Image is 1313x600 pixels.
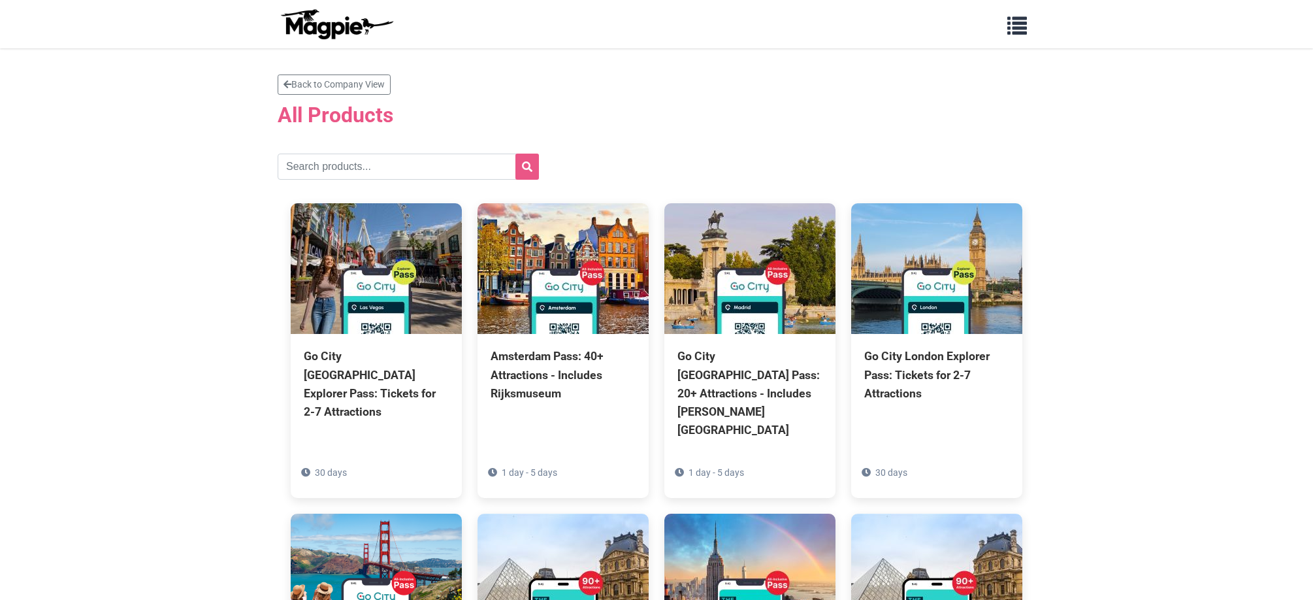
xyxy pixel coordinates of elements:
a: Amsterdam Pass: 40+ Attractions - Includes Rijksmuseum 1 day - 5 days [478,203,649,461]
a: Go City London Explorer Pass: Tickets for 2-7 Attractions 30 days [851,203,1022,461]
span: 1 day - 5 days [689,467,744,478]
a: Go City [GEOGRAPHIC_DATA] Explorer Pass: Tickets for 2-7 Attractions 30 days [291,203,462,480]
div: Go City [GEOGRAPHIC_DATA] Explorer Pass: Tickets for 2-7 Attractions [304,347,449,421]
input: Search products... [278,154,539,180]
div: Go City London Explorer Pass: Tickets for 2-7 Attractions [864,347,1009,402]
img: Amsterdam Pass: 40+ Attractions - Includes Rijksmuseum [478,203,649,334]
span: 30 days [315,467,347,478]
div: Amsterdam Pass: 40+ Attractions - Includes Rijksmuseum [491,347,636,402]
img: Go City London Explorer Pass: Tickets for 2-7 Attractions [851,203,1022,334]
a: Go City [GEOGRAPHIC_DATA] Pass: 20+ Attractions - Includes [PERSON_NAME][GEOGRAPHIC_DATA] 1 day -... [664,203,835,498]
a: Back to Company View [278,75,391,95]
img: Go City Madrid Pass: 20+ Attractions - Includes Prado Museum [664,203,835,334]
img: logo-ab69f6fb50320c5b225c76a69d11143b.png [278,8,395,40]
h2: All Products [278,103,1035,127]
span: 30 days [875,467,907,478]
img: Go City Las Vegas Explorer Pass: Tickets for 2-7 Attractions [291,203,462,334]
div: Go City [GEOGRAPHIC_DATA] Pass: 20+ Attractions - Includes [PERSON_NAME][GEOGRAPHIC_DATA] [677,347,822,439]
span: 1 day - 5 days [502,467,557,478]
